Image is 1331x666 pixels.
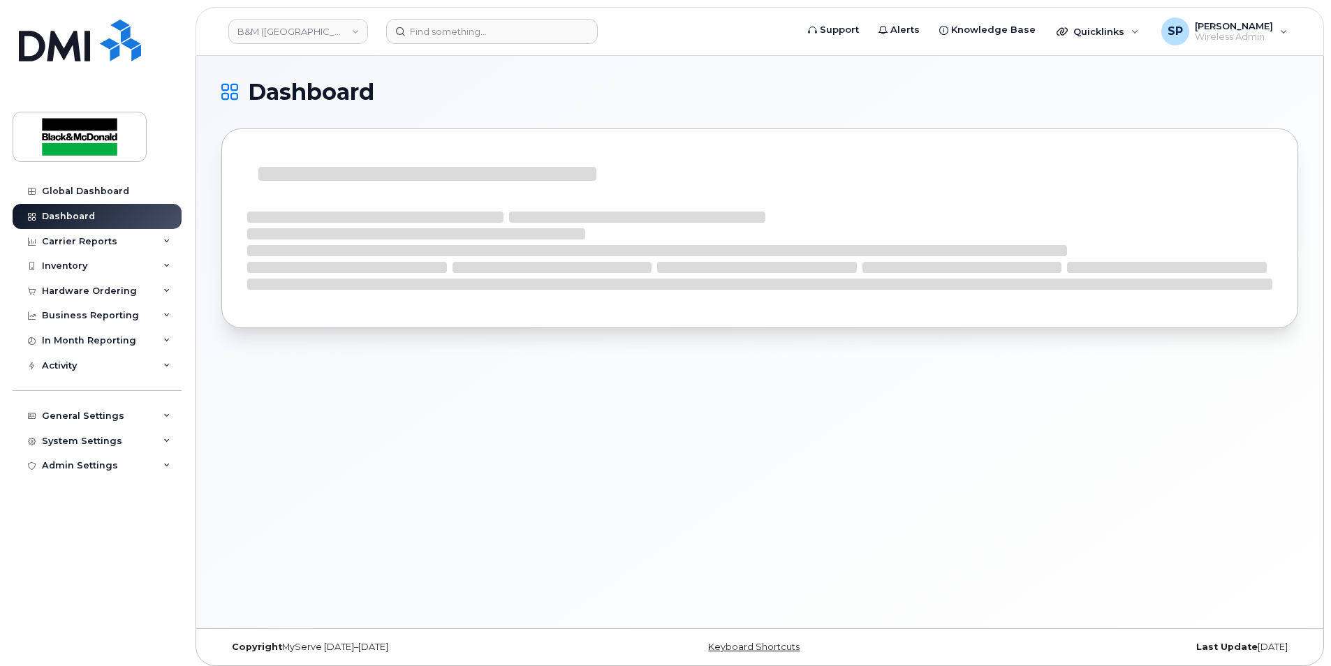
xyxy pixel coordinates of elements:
div: [DATE] [939,642,1298,653]
strong: Last Update [1196,642,1258,652]
a: Keyboard Shortcuts [708,642,800,652]
strong: Copyright [232,642,282,652]
div: MyServe [DATE]–[DATE] [221,642,580,653]
span: Dashboard [248,82,374,103]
